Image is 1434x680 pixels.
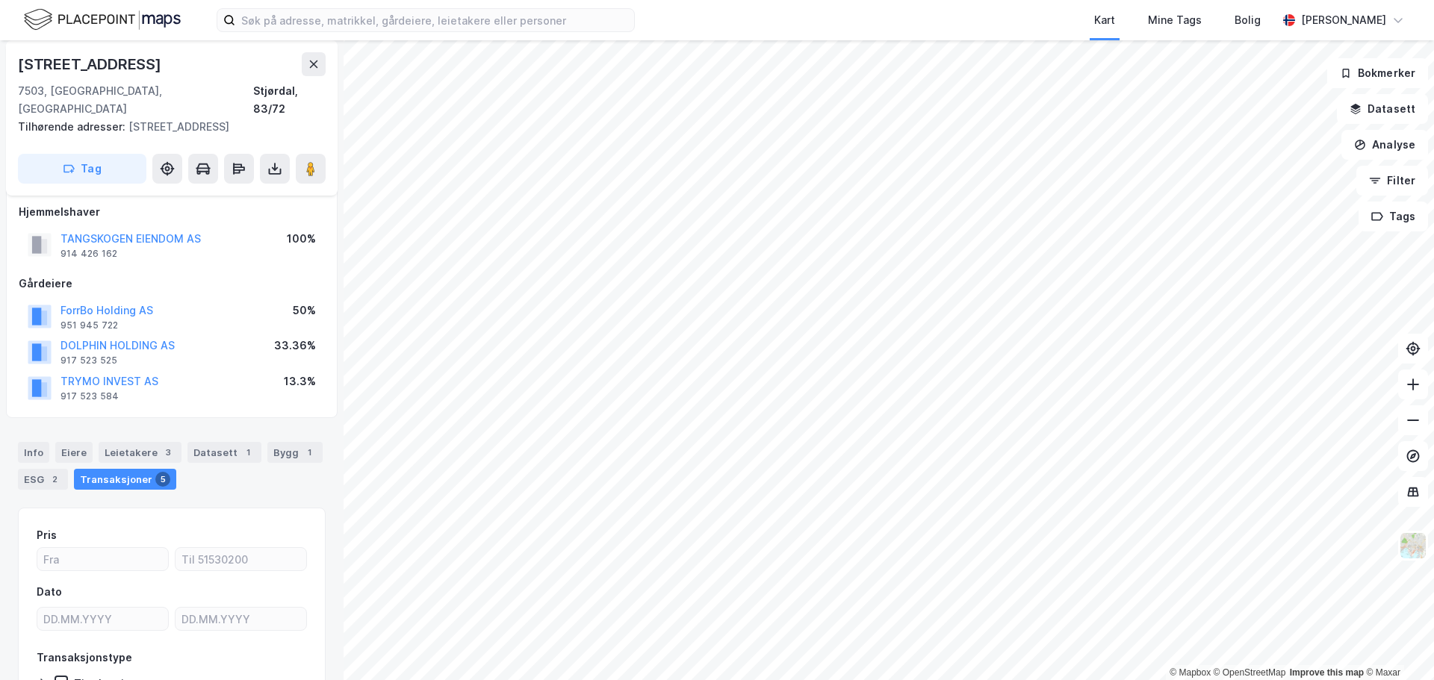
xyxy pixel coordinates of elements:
div: Kontrollprogram for chat [1359,608,1434,680]
button: Analyse [1341,130,1428,160]
div: Bygg [267,442,323,463]
div: Gårdeiere [19,275,325,293]
div: [PERSON_NAME] [1301,11,1386,29]
div: [STREET_ADDRESS] [18,118,314,136]
iframe: Chat Widget [1359,608,1434,680]
div: Bolig [1235,11,1261,29]
button: Bokmerker [1327,58,1428,88]
button: Filter [1356,166,1428,196]
div: 1 [302,445,317,460]
div: 7503, [GEOGRAPHIC_DATA], [GEOGRAPHIC_DATA] [18,82,253,118]
input: Fra [37,548,168,570]
div: 5 [155,472,170,487]
div: Kart [1094,11,1115,29]
div: Info [18,442,49,463]
div: Transaksjonstype [37,649,132,667]
input: DD.MM.YYYY [37,608,168,630]
div: Dato [37,583,62,601]
span: Tilhørende adresser: [18,120,128,133]
div: 50% [293,302,316,319]
div: [STREET_ADDRESS] [18,52,164,76]
input: Søk på adresse, matrikkel, gårdeiere, leietakere eller personer [235,9,634,31]
div: 2 [47,472,62,487]
div: Eiere [55,442,93,463]
div: 3 [161,445,176,460]
img: logo.f888ab2527a4732fd821a326f86c7f29.svg [24,7,181,33]
div: Stjørdal, 83/72 [253,82,326,118]
a: OpenStreetMap [1214,667,1286,678]
div: 33.36% [274,337,316,355]
div: 917 523 525 [60,355,117,366]
div: 951 945 722 [60,319,118,331]
div: 917 523 584 [60,390,119,402]
div: ESG [18,469,68,490]
button: Tag [18,154,146,184]
div: 914 426 162 [60,248,117,260]
div: 1 [240,445,255,460]
div: Leietakere [99,442,181,463]
input: Til 51530200 [176,548,306,570]
div: 100% [287,230,316,248]
a: Mapbox [1170,667,1211,678]
div: Datasett [187,442,261,463]
div: Hjemmelshaver [19,203,325,221]
input: DD.MM.YYYY [176,608,306,630]
button: Tags [1359,202,1428,231]
div: Pris [37,526,57,544]
button: Datasett [1337,94,1428,124]
img: Z [1399,531,1427,560]
a: Improve this map [1290,667,1364,678]
div: Transaksjoner [74,469,176,490]
div: Mine Tags [1148,11,1202,29]
div: 13.3% [284,372,316,390]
